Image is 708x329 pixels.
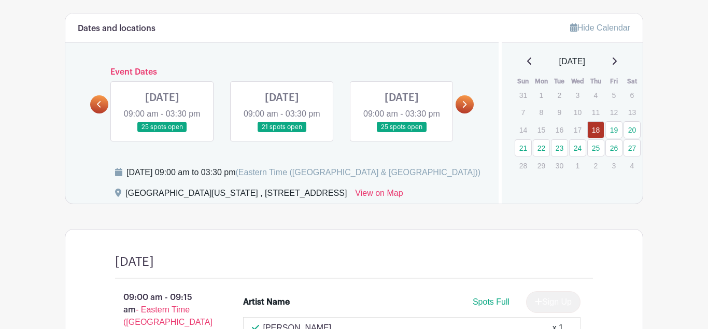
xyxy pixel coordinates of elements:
[569,76,587,87] th: Wed
[605,87,622,103] p: 5
[532,76,550,87] th: Mon
[587,76,605,87] th: Thu
[473,297,509,306] span: Spots Full
[78,24,155,34] h6: Dates and locations
[515,158,532,174] p: 28
[569,122,586,138] p: 17
[235,168,480,177] span: (Eastern Time ([GEOGRAPHIC_DATA] & [GEOGRAPHIC_DATA]))
[587,139,604,156] a: 25
[624,121,641,138] a: 20
[624,139,641,156] a: 27
[355,187,403,204] a: View on Map
[515,104,532,120] p: 7
[551,158,568,174] p: 30
[533,139,550,156] a: 22
[605,76,623,87] th: Fri
[243,296,290,308] div: Artist Name
[624,87,641,103] p: 6
[605,158,622,174] p: 3
[515,87,532,103] p: 31
[125,187,347,204] div: [GEOGRAPHIC_DATA][US_STATE] , [STREET_ADDRESS]
[533,158,550,174] p: 29
[551,104,568,120] p: 9
[533,87,550,103] p: 1
[551,139,568,156] a: 23
[126,166,480,179] div: [DATE] 09:00 am to 03:30 pm
[551,122,568,138] p: 16
[550,76,569,87] th: Tue
[115,254,154,269] h4: [DATE]
[515,139,532,156] a: 21
[587,87,604,103] p: 4
[605,139,622,156] a: 26
[587,121,604,138] a: 18
[108,67,456,77] h6: Event Dates
[533,122,550,138] p: 15
[569,139,586,156] a: 24
[624,158,641,174] p: 4
[605,121,622,138] a: 19
[533,104,550,120] p: 8
[623,76,641,87] th: Sat
[569,104,586,120] p: 10
[587,158,604,174] p: 2
[515,122,532,138] p: 14
[514,76,532,87] th: Sun
[569,158,586,174] p: 1
[587,104,604,120] p: 11
[605,104,622,120] p: 12
[624,104,641,120] p: 13
[570,23,630,32] a: Hide Calendar
[551,87,568,103] p: 2
[569,87,586,103] p: 3
[559,55,585,68] span: [DATE]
